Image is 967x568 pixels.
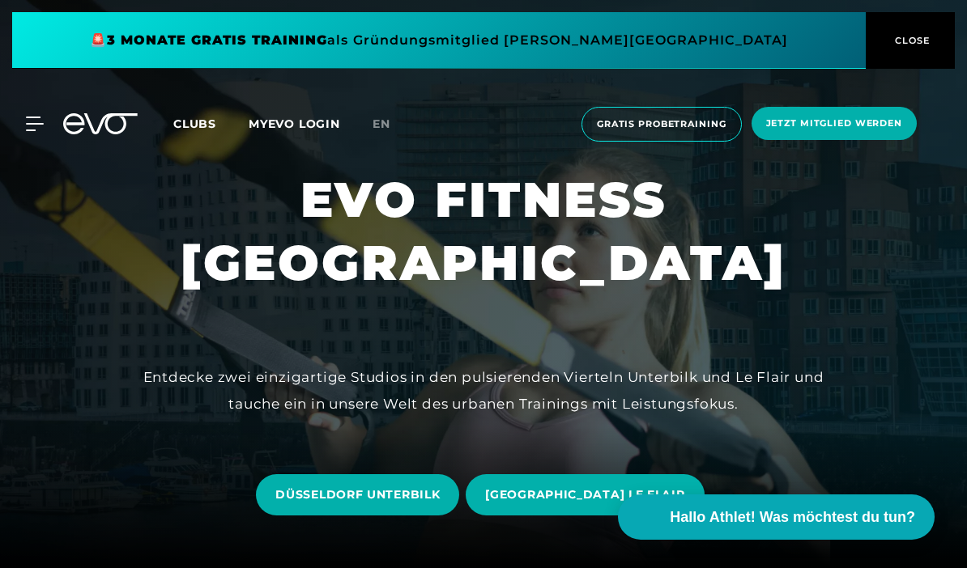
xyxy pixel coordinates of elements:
[597,117,726,131] span: Gratis Probetraining
[275,486,440,503] span: DÜSSELDORF UNTERBILK
[485,486,684,503] span: [GEOGRAPHIC_DATA] LE FLAIR
[249,117,340,131] a: MYEVO LOGIN
[766,117,902,130] span: Jetzt Mitglied werden
[891,33,931,48] span: CLOSE
[466,462,710,528] a: [GEOGRAPHIC_DATA] LE FLAIR
[143,364,824,417] div: Entdecke zwei einzigartige Studios in den pulsierenden Vierteln Unterbilk und Le Flair und tauche...
[373,117,390,131] span: en
[670,507,915,528] span: Hallo Athlet! Was möchtest du tun?
[173,116,249,131] a: Clubs
[13,168,954,295] h1: EVO FITNESS [GEOGRAPHIC_DATA]
[747,107,922,142] a: Jetzt Mitglied werden
[173,117,216,131] span: Clubs
[866,12,955,69] button: CLOSE
[256,462,466,528] a: DÜSSELDORF UNTERBILK
[373,115,410,134] a: en
[618,494,935,540] button: Hallo Athlet! Was möchtest du tun?
[577,107,747,142] a: Gratis Probetraining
